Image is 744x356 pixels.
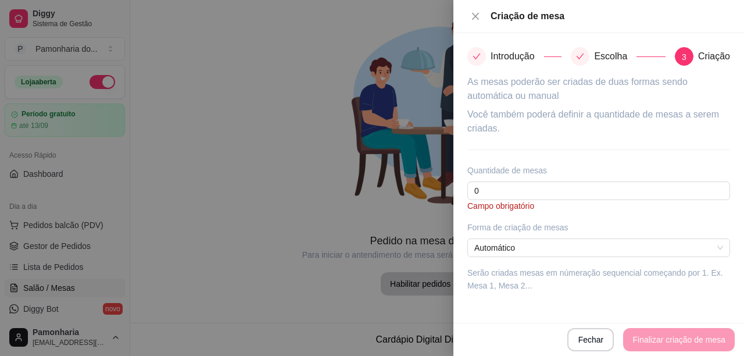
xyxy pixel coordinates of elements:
button: Close [467,11,484,22]
span: Automático [474,239,723,257]
span: check [473,52,481,60]
span: close [471,12,480,21]
article: Forma de criação de mesas [467,221,730,234]
span: 3 [682,52,686,62]
div: Criação de mesa [491,9,730,23]
button: Fechar [567,328,614,351]
article: Quantidade de mesas [467,164,730,177]
div: Serão criadas mesas em númeração sequencial começando por 1. Ex. Mesa 1, Mesa 2... [467,266,730,292]
article: Campo obrigatório [467,200,730,212]
div: Introdução [491,47,544,66]
input: Quantidade de mesas [467,181,730,200]
article: Você também poderá definir a quantidade de mesas a serem criadas. [467,108,730,136]
div: Criação [698,47,730,66]
article: As mesas poderão ser criadas de duas formas sendo automática ou manual [467,75,730,103]
div: Escolha [594,47,636,66]
span: check [576,52,584,60]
